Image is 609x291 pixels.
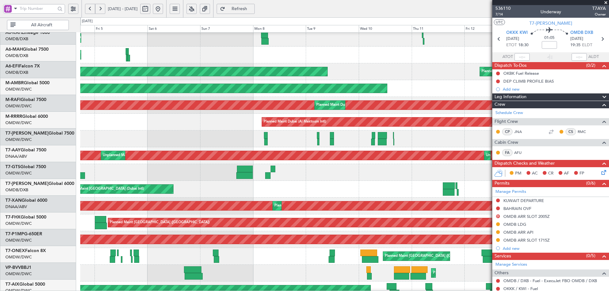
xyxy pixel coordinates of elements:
span: (0/5) [586,252,595,259]
div: Unplanned Maint [GEOGRAPHIC_DATA] (Al Maktoum Intl) [486,151,580,160]
span: A6-EFI [5,64,19,68]
span: 19:35 [570,42,580,48]
a: T7-AIXGlobal 5000 [5,282,45,287]
a: OMDW/DWC [5,137,32,142]
span: T7-[PERSON_NAME] [529,20,572,27]
a: T7-GTSGlobal 7500 [5,165,46,169]
div: Planned Maint Dubai (Al Maktoum Intl) [264,117,326,127]
div: Planned Maint Dubai (Al Maktoum Intl) [481,67,544,76]
span: [DATE] [506,36,519,42]
div: BAHRAIN OVF [503,206,531,211]
span: [DATE] [570,36,583,42]
span: T7-AAY [5,148,21,152]
a: OMDW/DWC [5,271,32,277]
a: T7-P1MPG-650ER [5,232,42,236]
span: Refresh [226,7,252,11]
div: AOG Maint [GEOGRAPHIC_DATA] (Dubai Intl) [70,184,144,194]
div: KUWAIT DEPARTURE [503,198,544,203]
span: OKKK KWI [506,30,528,36]
div: Planned Maint [GEOGRAPHIC_DATA] ([GEOGRAPHIC_DATA]) [385,251,485,261]
span: VP-BVV [5,265,21,270]
span: Dispatch To-Dos [494,62,527,69]
div: OMDB LDG [503,222,526,227]
span: A6-KAH [5,30,22,35]
a: Manage Permits [495,189,526,195]
span: Permits [494,180,509,187]
a: A6-KAHLineage 1000 [5,30,50,35]
span: T7-XAN [5,198,22,203]
div: Planned Maint Dubai (Al Maktoum Intl) [316,100,379,110]
a: M-RAFIGlobal 7500 [5,98,46,102]
div: Sat 6 [147,25,200,33]
div: Unplanned Maint [GEOGRAPHIC_DATA] (Al Maktoum Intl) [103,151,197,160]
span: (0/2) [586,62,595,69]
span: Cabin Crew [494,139,518,146]
a: Schedule Crew [495,110,523,116]
span: T7-[PERSON_NAME] [5,131,49,136]
span: Flight Crew [494,118,518,125]
input: --:-- [514,53,530,61]
a: OMDB/DXB [5,53,28,59]
span: Others [494,269,508,277]
span: Crew [494,101,505,108]
div: Planned Maint Dubai (Al Maktoum Intl) [274,201,337,211]
button: D [496,214,500,218]
span: PM [515,170,521,177]
span: 01:05 [544,35,554,41]
a: DNAA/ABV [5,204,27,210]
div: Sun 7 [200,25,253,33]
a: OMDW/DWC [5,86,32,92]
a: OMDW/DWC [5,237,32,243]
a: OMDB / DXB - Fuel - ExecuJet FBO OMDB / DXB [503,278,597,283]
a: A6-MAHGlobal 7500 [5,47,49,52]
a: T7-ONEXFalcon 8X [5,249,46,253]
div: Tue 9 [306,25,359,33]
span: ELDT [582,42,592,48]
a: A6-EFIFalcon 7X [5,64,40,68]
span: ALDT [588,54,599,60]
div: OKBK Fuel Release [503,71,539,76]
span: M-RAFI [5,98,21,102]
span: Services [494,253,511,260]
span: A6-MAH [5,47,23,52]
div: CP [502,128,513,135]
div: OMDB ARR SLOT 2005Z [503,214,550,219]
span: T7-P1MP [5,232,24,236]
div: Wed 10 [359,25,412,33]
a: T7-[PERSON_NAME]Global 7500 [5,131,74,136]
span: 536110 [495,5,511,12]
a: JNA [514,129,528,135]
div: Planned Maint Nice ([GEOGRAPHIC_DATA]) [433,268,504,278]
span: T7AYA [592,5,606,12]
span: All Aircraft [17,23,67,27]
div: FA [502,149,513,156]
a: T7-XANGlobal 6000 [5,198,47,203]
button: UTC [494,19,505,25]
a: M-AMBRGlobal 5000 [5,81,49,85]
span: ETOT [506,42,517,48]
a: OMDW/DWC [5,170,32,176]
button: Refresh [217,4,255,14]
div: Planned Maint [GEOGRAPHIC_DATA] ([GEOGRAPHIC_DATA]) [110,218,210,227]
a: OMDB/DXB [5,70,28,75]
a: OMDB/DXB [5,187,28,193]
span: T7-FHX [5,215,21,219]
a: AFU [514,150,528,155]
span: AF [564,170,569,177]
span: OMDB DXB [570,30,593,36]
div: Fri 12 [464,25,517,33]
div: CS [566,128,576,135]
span: M-AMBR [5,81,24,85]
a: VP-BVVBBJ1 [5,265,31,270]
span: FP [580,170,584,177]
span: (0/6) [586,180,595,187]
span: T7-AIX [5,282,19,287]
div: Fri 5 [95,25,147,33]
span: Dispatch Checks and Weather [494,160,555,167]
span: ATOT [502,54,513,60]
span: Owner [592,12,606,17]
span: AC [532,170,538,177]
div: DEP CLIMB PROFILE BIAS [503,79,554,84]
div: OMDB ARR SLOT 1715Z [503,237,550,243]
div: Add new [503,86,606,92]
